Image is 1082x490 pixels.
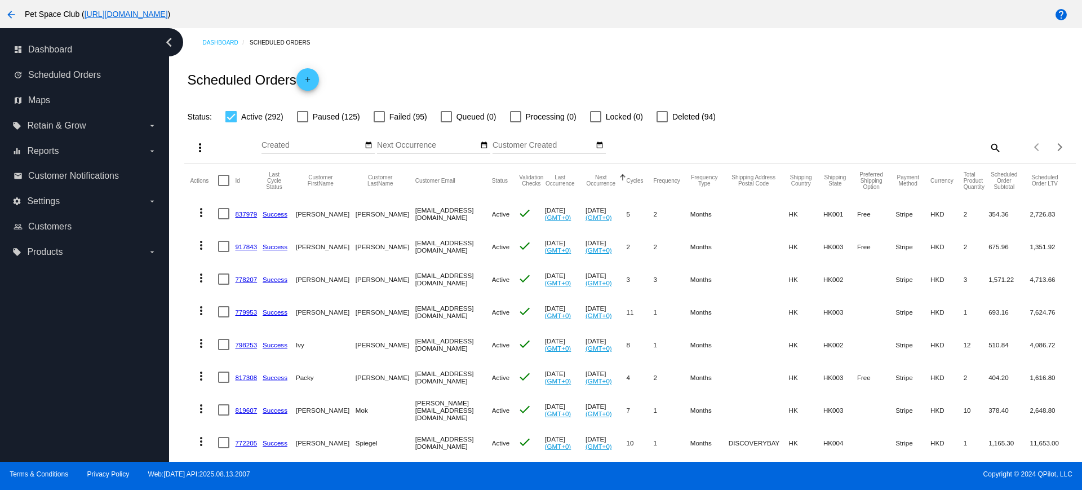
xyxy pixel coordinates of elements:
button: Change sorting for ShippingPostcode [729,174,779,187]
mat-cell: Months [690,197,729,230]
mat-cell: [DATE] [545,197,586,230]
span: Pet Space Club ( ) [25,10,170,19]
mat-cell: [DATE] [586,230,626,263]
span: Maps [28,95,50,105]
span: Active [492,308,510,316]
button: Change sorting for CustomerFirstName [296,174,345,187]
a: Scheduled Orders [250,34,320,51]
mat-cell: 378.40 [988,394,1030,426]
mat-cell: Spiegel [356,426,415,459]
button: Next page [1049,136,1071,158]
mat-icon: more_vert [194,435,208,448]
a: (GMT+0) [586,279,612,286]
a: Success [263,374,287,381]
mat-cell: HK [789,328,823,361]
button: Change sorting for Id [235,177,240,184]
mat-cell: HKD [930,197,964,230]
mat-cell: 11,653.00 [1030,426,1070,459]
mat-cell: 2,726.83 [1030,197,1070,230]
mat-icon: help [1054,8,1068,21]
a: 837979 [235,210,257,218]
mat-cell: Months [690,394,729,426]
mat-cell: HK [789,394,823,426]
span: Copyright © 2024 QPilot, LLC [551,470,1072,478]
mat-cell: Stripe [895,361,930,394]
mat-cell: Stripe [895,328,930,361]
mat-cell: Months [690,328,729,361]
mat-cell: [DATE] [586,197,626,230]
i: equalizer [12,147,21,156]
mat-cell: 3 [653,263,690,295]
button: Change sorting for Cycles [626,177,643,184]
a: Success [263,308,287,316]
mat-cell: Months [690,426,729,459]
mat-cell: [DATE] [545,295,586,328]
mat-cell: 10 [964,394,988,426]
mat-cell: [PERSON_NAME] [296,263,356,295]
button: Change sorting for ShippingState [823,174,847,187]
mat-cell: HKD [930,426,964,459]
mat-cell: Months [690,263,729,295]
span: Processing (0) [526,110,577,123]
mat-cell: HK003 [823,230,857,263]
button: Change sorting for PaymentMethod.Type [895,174,920,187]
mat-cell: HK001 [823,197,857,230]
mat-cell: 8 [626,328,653,361]
mat-header-cell: Validation Checks [518,164,544,197]
mat-cell: 7 [626,394,653,426]
mat-icon: add [301,76,314,89]
mat-cell: Stripe [895,263,930,295]
mat-icon: more_vert [194,369,208,383]
mat-cell: HKD [930,295,964,328]
i: update [14,70,23,80]
mat-cell: [PERSON_NAME] [296,197,356,230]
mat-cell: HK [789,263,823,295]
mat-cell: 3 [964,263,988,295]
mat-cell: HK [789,230,823,263]
button: Change sorting for PreferredShippingOption [857,171,885,190]
mat-icon: date_range [596,141,604,150]
mat-cell: 693.16 [988,295,1030,328]
mat-cell: 11 [626,295,653,328]
mat-cell: 12 [964,328,988,361]
mat-cell: 1 [653,426,690,459]
mat-icon: check [518,370,531,383]
mat-cell: 2 [964,230,988,263]
mat-cell: HK002 [823,263,857,295]
button: Change sorting for Status [492,177,508,184]
mat-icon: more_vert [194,239,208,252]
a: map Maps [14,91,157,109]
a: Dashboard [202,34,250,51]
span: Status: [187,112,212,121]
span: Active [492,243,510,250]
i: local_offer [12,121,21,130]
button: Change sorting for FrequencyType [690,174,719,187]
mat-cell: 1,571.22 [988,263,1030,295]
span: Failed (95) [389,110,427,123]
mat-cell: [DATE] [545,328,586,361]
a: (GMT+0) [586,214,612,221]
span: Active (292) [241,110,283,123]
span: Reports [27,146,59,156]
mat-cell: [PERSON_NAME] [356,230,415,263]
a: Success [263,243,287,250]
a: 817308 [235,374,257,381]
mat-cell: DISCOVERYBAY [729,426,789,459]
mat-icon: date_range [480,141,488,150]
mat-cell: Free [857,197,895,230]
mat-icon: more_vert [193,141,207,154]
a: (GMT+0) [586,246,612,254]
button: Change sorting for CurrencyIso [930,177,954,184]
mat-cell: 3 [626,263,653,295]
mat-icon: more_vert [194,337,208,350]
mat-icon: check [518,403,531,416]
i: map [14,96,23,105]
mat-icon: more_vert [194,271,208,285]
mat-cell: [EMAIL_ADDRESS][DOMAIN_NAME] [415,197,492,230]
span: Queued (0) [456,110,496,123]
mat-cell: 4,713.66 [1030,263,1070,295]
span: Active [492,341,510,348]
i: settings [12,197,21,206]
i: arrow_drop_down [148,147,157,156]
mat-cell: [PERSON_NAME] [356,263,415,295]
